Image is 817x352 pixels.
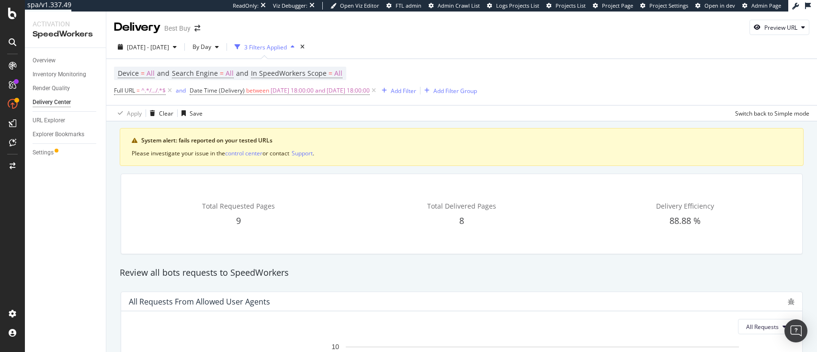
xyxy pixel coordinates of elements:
div: times [298,42,306,52]
button: Clear [146,106,173,121]
a: Inventory Monitoring [33,70,99,80]
div: SpeedWorkers [33,29,98,40]
div: Apply [127,109,142,117]
a: Overview [33,56,99,66]
span: = [141,69,145,78]
span: = [136,86,140,94]
span: Device [118,69,139,78]
a: Admin Page [742,2,781,10]
span: Open Viz Editor [340,2,379,9]
a: Explorer Bookmarks [33,129,99,140]
span: All [147,67,155,80]
div: warning banner [120,128,804,166]
text: 10 [331,343,339,351]
span: ^.*/.../.*$ [141,84,166,97]
span: Total Requested Pages [202,201,275,211]
button: Save [178,106,203,121]
span: Full URL [114,86,135,94]
span: Logs Projects List [496,2,539,9]
div: Overview [33,56,56,66]
span: Delivery Efficiency [656,201,714,211]
div: 3 Filters Applied [244,43,287,51]
div: Delivery Center [33,97,71,107]
span: 88.88 % [669,215,701,226]
div: Viz Debugger: [273,2,307,10]
div: Settings [33,148,54,158]
div: Inventory Monitoring [33,70,86,80]
span: and [157,69,170,78]
a: Projects List [546,2,586,10]
span: and [236,69,249,78]
a: Open in dev [695,2,735,10]
span: between [246,86,269,94]
a: Open Viz Editor [330,2,379,10]
div: Review all bots requests to SpeedWorkers [115,267,808,279]
button: All Requests [738,319,794,334]
div: System alert: fails reported on your tested URLs [141,136,792,145]
span: 9 [236,215,241,226]
a: URL Explorer [33,116,99,126]
button: and [176,86,186,95]
button: Apply [114,106,142,121]
span: All [334,67,342,80]
button: Add Filter [378,85,416,96]
span: All [226,67,234,80]
button: [DATE] - [DATE] [114,39,181,55]
div: Support [292,149,313,157]
a: FTL admin [386,2,421,10]
div: control center [225,149,262,157]
div: Activation [33,19,98,29]
div: arrow-right-arrow-left [194,25,200,32]
div: All Requests from Allowed User Agents [129,297,270,306]
span: Project Settings [649,2,688,9]
span: Open in dev [704,2,735,9]
span: = [329,69,332,78]
span: [DATE] 18:00:00 and [DATE] 18:00:00 [271,84,370,97]
span: = [220,69,224,78]
button: Add Filter Group [420,85,477,96]
div: Delivery [114,19,160,35]
a: Project Page [593,2,633,10]
div: Best Buy [164,23,191,33]
a: Logs Projects List [487,2,539,10]
div: Preview URL [764,23,797,32]
span: Project Page [602,2,633,9]
div: Clear [159,109,173,117]
button: control center [225,149,262,158]
span: 8 [459,215,464,226]
div: Explorer Bookmarks [33,129,84,140]
div: Add Filter [391,87,416,95]
span: FTL admin [396,2,421,9]
button: By Day [189,39,223,55]
span: Date Time (Delivery) [190,86,245,94]
button: 3 Filters Applied [231,39,298,55]
a: Settings [33,148,99,158]
a: Delivery Center [33,97,99,107]
div: Open Intercom Messenger [784,319,807,342]
span: [DATE] - [DATE] [127,43,169,51]
a: Render Quality [33,83,99,94]
span: Projects List [556,2,586,9]
div: and [176,86,186,94]
a: Project Settings [640,2,688,10]
div: Switch back to Simple mode [735,109,809,117]
div: bug [788,298,794,305]
button: Support [292,149,313,158]
span: Search Engine [172,69,218,78]
span: Admin Page [751,2,781,9]
span: Total Delivered Pages [427,201,496,211]
div: Render Quality [33,83,70,94]
a: Admin Crawl List [429,2,480,10]
span: Admin Crawl List [438,2,480,9]
button: Switch back to Simple mode [731,106,809,121]
div: Please investigate your issue in the or contact . [132,149,792,158]
span: All Requests [746,323,779,331]
div: URL Explorer [33,116,65,126]
span: By Day [189,43,211,51]
div: Save [190,109,203,117]
button: Preview URL [749,20,809,35]
div: Add Filter Group [433,87,477,95]
span: In SpeedWorkers Scope [251,69,327,78]
div: ReadOnly: [233,2,259,10]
